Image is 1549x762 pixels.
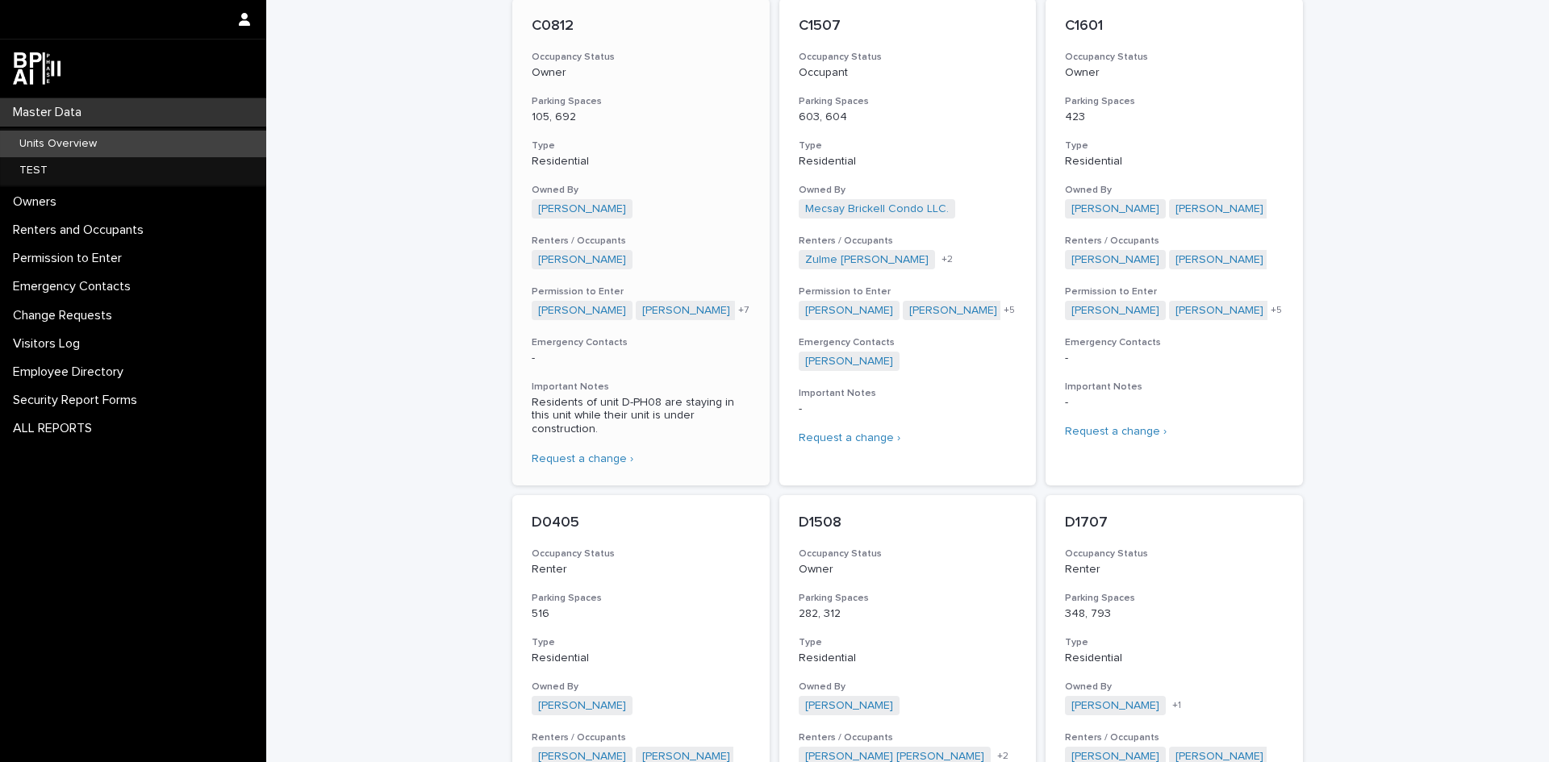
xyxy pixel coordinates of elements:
[6,137,110,151] p: Units Overview
[799,563,1017,577] p: Owner
[1065,592,1284,605] h3: Parking Spaces
[1175,253,1263,267] a: [PERSON_NAME]
[1065,681,1284,693] h3: Owned By
[799,636,1017,649] h3: Type
[1065,110,1284,124] p: 423
[538,304,626,318] a: [PERSON_NAME]
[1065,95,1284,108] h3: Parking Spaces
[1065,607,1284,621] p: 348, 793
[6,421,105,436] p: ALL REPORTS
[799,731,1017,744] h3: Renters / Occupants
[799,592,1017,605] h3: Parking Spaces
[799,139,1017,152] h3: Type
[799,514,1017,532] p: D1508
[6,364,136,380] p: Employee Directory
[799,66,1017,80] p: Occupant
[799,110,1017,124] p: 603, 604
[799,51,1017,64] h3: Occupancy Status
[1065,336,1284,349] h3: Emergency Contacts
[532,66,750,80] p: Owner
[1071,253,1159,267] a: [PERSON_NAME]
[642,304,730,318] a: [PERSON_NAME]
[6,393,150,408] p: Security Report Forms
[1065,18,1284,35] p: C1601
[799,548,1017,560] h3: Occupancy Status
[532,381,750,393] h3: Important Notes
[1271,306,1282,315] span: + 5
[805,355,893,369] a: [PERSON_NAME]
[799,95,1017,108] h3: Parking Spaces
[997,752,1008,761] span: + 2
[532,155,750,169] p: Residential
[6,164,61,177] p: TEST
[6,308,125,323] p: Change Requests
[532,607,750,621] p: 516
[532,548,750,560] h3: Occupancy Status
[805,202,949,216] a: Mecsay Brickell Condo LLC.
[532,184,750,197] h3: Owned By
[532,681,750,693] h3: Owned By
[799,432,900,443] a: Request a change ›
[799,402,1017,416] p: -
[1065,426,1167,437] a: Request a change ›
[799,155,1017,169] p: Residential
[799,336,1017,349] h3: Emergency Contacts
[6,223,157,238] p: Renters and Occupants
[532,139,750,152] h3: Type
[1004,306,1015,315] span: + 5
[532,592,750,605] h3: Parking Spaces
[1065,285,1284,298] h3: Permission to Enter
[799,652,1017,665] p: Residential
[1065,652,1284,665] p: Residential
[532,453,633,464] a: Request a change ›
[805,699,893,713] a: [PERSON_NAME]
[532,285,750,298] h3: Permission to Enter
[799,18,1017,35] p: C1507
[1065,563,1284,577] p: Renter
[6,336,93,352] p: Visitors Log
[1071,202,1159,216] a: [PERSON_NAME]
[909,304,997,318] a: [PERSON_NAME]
[532,652,750,665] p: Residential
[532,352,750,365] p: -
[6,105,94,120] p: Master Data
[532,18,750,35] p: C0812
[1065,514,1284,532] p: D1707
[738,306,749,315] span: + 7
[532,51,750,64] h3: Occupancy Status
[805,253,929,267] a: Zulme [PERSON_NAME]
[538,699,626,713] a: [PERSON_NAME]
[1175,304,1263,318] a: [PERSON_NAME]
[1065,235,1284,248] h3: Renters / Occupants
[532,731,750,744] h3: Renters / Occupants
[532,336,750,349] h3: Emergency Contacts
[1065,352,1284,365] p: -
[799,184,1017,197] h3: Owned By
[1065,636,1284,649] h3: Type
[532,514,750,532] p: D0405
[1172,701,1181,710] span: + 1
[1065,51,1284,64] h3: Occupancy Status
[6,279,144,294] p: Emergency Contacts
[532,563,750,577] p: Renter
[1065,184,1284,197] h3: Owned By
[1065,731,1284,744] h3: Renters / Occupants
[1065,66,1284,80] p: Owner
[1071,304,1159,318] a: [PERSON_NAME]
[532,95,750,108] h3: Parking Spaces
[805,304,893,318] a: [PERSON_NAME]
[532,235,750,248] h3: Renters / Occupants
[532,110,750,124] p: 105, 692
[1065,139,1284,152] h3: Type
[799,235,1017,248] h3: Renters / Occupants
[799,387,1017,400] h3: Important Notes
[1065,381,1284,393] h3: Important Notes
[532,396,750,436] p: Residents of unit D-PH08 are staying in this unit while their unit is under construction.
[799,285,1017,298] h3: Permission to Enter
[1175,202,1263,216] a: [PERSON_NAME]
[13,52,61,85] img: dwgmcNfxSF6WIOOXiGgu
[1065,548,1284,560] h3: Occupancy Status
[538,202,626,216] a: [PERSON_NAME]
[6,194,69,210] p: Owners
[1071,699,1159,713] a: [PERSON_NAME]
